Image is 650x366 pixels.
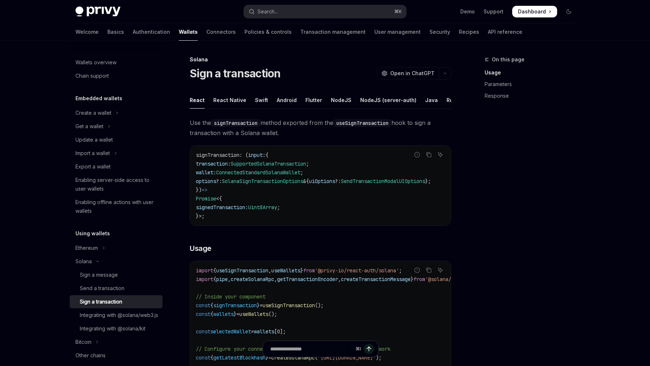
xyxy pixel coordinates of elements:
[251,328,254,335] span: =
[70,147,162,160] button: Toggle Import a wallet section
[75,109,111,117] div: Create a wallet
[75,122,103,131] div: Get a wallet
[254,328,274,335] span: wallets
[244,5,406,18] button: Open search
[274,276,277,282] span: ,
[236,311,239,317] span: =
[268,267,271,274] span: ,
[80,311,158,320] div: Integrating with @solana/web3.js
[239,311,268,317] span: useWallets
[374,23,421,41] a: User management
[133,23,170,41] a: Authentication
[414,276,425,282] span: from
[277,328,280,335] span: 0
[70,56,162,69] a: Wallets overview
[303,178,306,184] span: &
[333,119,391,127] code: useSignTransaction
[75,72,109,80] div: Chain support
[377,67,439,80] button: Open in ChatGPT
[309,178,335,184] span: uiOptions
[206,23,236,41] a: Connectors
[436,150,445,159] button: Ask AI
[263,302,315,309] span: useSignTransaction
[390,70,435,77] span: Open in ChatGPT
[196,267,213,274] span: import
[485,78,580,90] a: Parameters
[266,152,268,158] span: {
[196,178,216,184] span: options
[231,160,306,167] span: SupportedSolanaTransaction
[70,69,162,82] a: Chain support
[196,276,213,282] span: import
[75,135,113,144] div: Update a wallet
[518,8,546,15] span: Dashboard
[260,302,263,309] span: =
[196,293,266,300] span: // Inside your component
[412,265,422,275] button: Report incorrect code
[364,344,374,354] button: Send message
[190,91,205,109] div: React
[492,55,524,64] span: On this page
[210,302,213,309] span: {
[75,198,158,215] div: Enabling offline actions with user wallets
[70,268,162,281] a: Sign a message
[75,338,91,346] div: Bitcoin
[360,91,416,109] div: NodeJS (server-auth)
[210,311,213,317] span: {
[248,204,277,211] span: Uint8Array
[280,328,286,335] span: ];
[190,67,281,80] h1: Sign a transaction
[315,267,399,274] span: '@privy-io/react-auth/solana'
[75,23,99,41] a: Welcome
[213,276,216,282] span: {
[277,91,297,109] div: Android
[460,8,475,15] a: Demo
[255,91,268,109] div: Swift
[239,152,248,158] span: : (
[213,311,234,317] span: wallets
[70,349,162,362] a: Other chains
[228,160,231,167] span: :
[485,90,580,102] a: Response
[222,178,303,184] span: SolanaSignTransactionOptions
[331,91,351,109] div: NodeJS
[512,6,557,17] a: Dashboard
[70,282,162,295] a: Send a transaction
[274,328,277,335] span: [
[563,6,575,17] button: Toggle dark mode
[231,276,274,282] span: createSolanaRpc
[338,276,341,282] span: ,
[70,160,162,173] a: Export a wallet
[196,328,210,335] span: const
[75,7,120,17] img: dark logo
[196,195,216,202] span: Promise
[305,91,322,109] div: Flutter
[75,229,110,238] h5: Using wallets
[306,160,309,167] span: ;
[80,271,118,279] div: Sign a message
[216,276,228,282] span: pipe
[196,311,210,317] span: const
[277,204,280,211] span: ;
[196,302,210,309] span: const
[270,341,353,357] input: Ask a question...
[399,267,402,274] span: ;
[424,265,433,275] button: Copy the contents from the code block
[315,302,324,309] span: ();
[70,133,162,146] a: Update a wallet
[234,311,236,317] span: }
[75,351,106,360] div: Other chains
[257,302,260,309] span: }
[425,91,438,109] div: Java
[216,178,222,184] span: ?:
[80,284,124,293] div: Send a transaction
[263,152,266,158] span: :
[425,276,463,282] span: '@solana/kit'
[70,106,162,119] button: Toggle Create a wallet section
[216,195,222,202] span: <{
[70,196,162,217] a: Enabling offline actions with user wallets
[70,322,162,335] a: Integrating with @solana/kit
[70,309,162,322] a: Integrating with @solana/web3.js
[80,297,122,306] div: Sign a transaction
[424,150,433,159] button: Copy the contents from the code block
